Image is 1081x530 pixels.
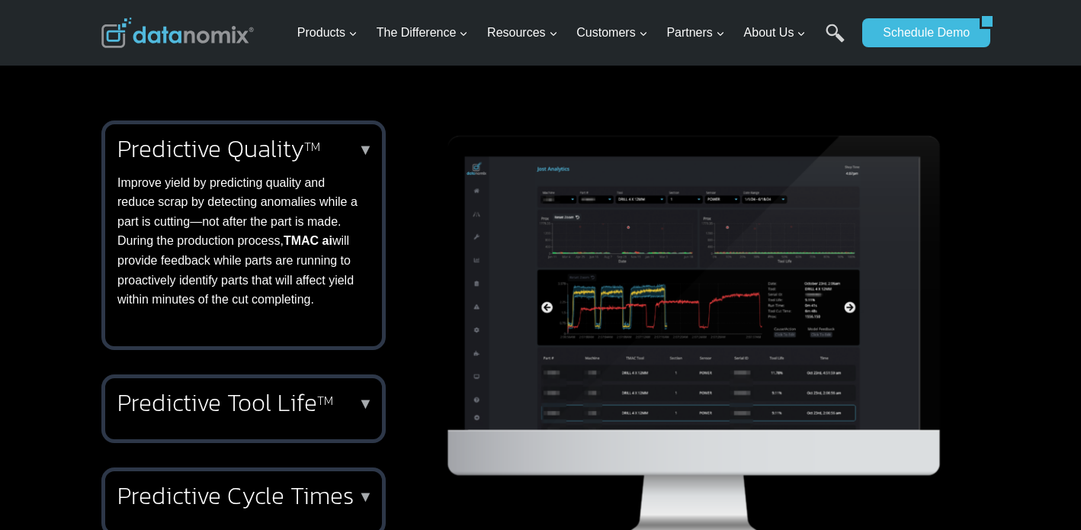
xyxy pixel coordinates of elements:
span: About Us [744,23,807,43]
p: ▼ [358,491,374,502]
h2: Predictive Tool Life [117,390,364,415]
a: Search [826,24,845,58]
span: Customers [576,23,647,43]
nav: Primary Navigation [291,8,855,58]
sup: TM [317,391,333,410]
span: Resources [487,23,557,43]
h2: Predictive Quality [117,137,364,161]
p: ▼ [358,398,374,409]
h2: Predictive Cycle Times [117,483,364,508]
span: Products [297,23,358,43]
span: The Difference [377,23,469,43]
sup: TM [304,137,320,156]
p: ▼ [358,144,374,155]
span: Partners [666,23,724,43]
a: Schedule Demo [862,18,980,47]
p: Improve yield by predicting quality and reduce scrap by detecting anomalies while a part is cutti... [117,173,364,310]
img: Datanomix [101,18,254,48]
strong: TMAC ai [284,234,332,247]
